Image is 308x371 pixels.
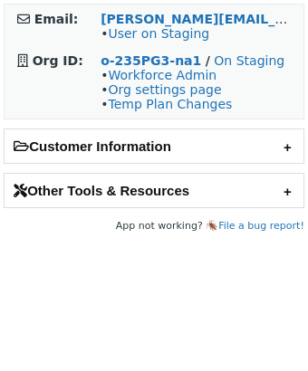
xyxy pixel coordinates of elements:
footer: App not working? 🪳 [4,217,304,235]
a: File a bug report! [218,220,304,232]
h2: Customer Information [5,129,303,163]
a: Temp Plan Changes [108,97,232,111]
strong: / [206,53,210,68]
span: • [101,26,209,41]
strong: Email: [34,12,79,26]
h2: Other Tools & Resources [5,174,303,207]
a: On Staging [214,53,284,68]
a: Org settings page [108,82,221,97]
span: • • • [101,68,232,111]
a: o-235PG3-na1 [101,53,201,68]
a: Workforce Admin [108,68,217,82]
a: User on Staging [108,26,209,41]
strong: Org ID: [33,53,83,68]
